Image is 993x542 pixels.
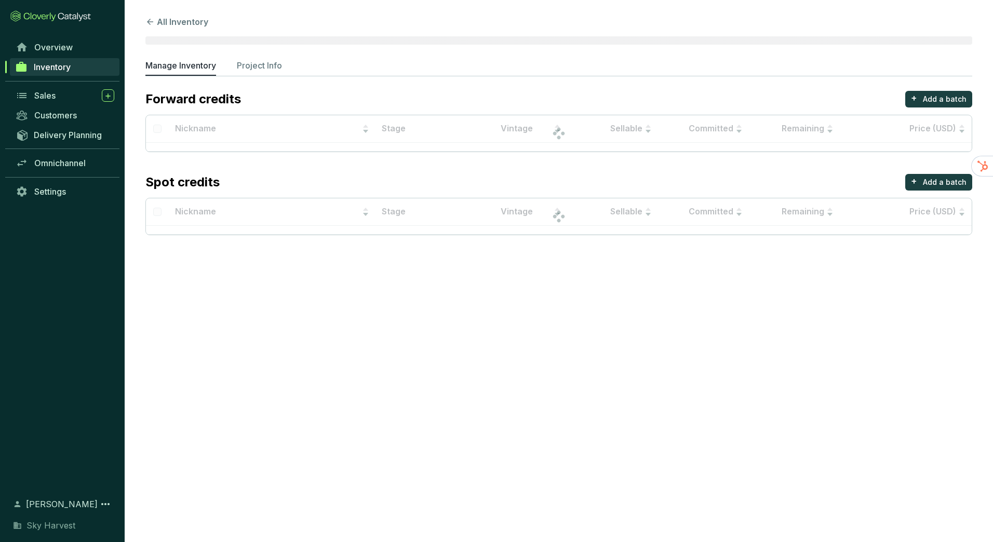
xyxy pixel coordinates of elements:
[905,91,972,107] button: +Add a batch
[34,158,86,168] span: Omnichannel
[34,130,102,140] span: Delivery Planning
[145,174,220,191] p: Spot credits
[923,94,967,104] p: Add a batch
[911,91,917,105] p: +
[34,42,73,52] span: Overview
[10,58,119,76] a: Inventory
[905,174,972,191] button: +Add a batch
[10,183,119,200] a: Settings
[34,110,77,120] span: Customers
[34,90,56,101] span: Sales
[923,177,967,187] p: Add a batch
[237,59,282,72] p: Project Info
[911,174,917,188] p: +
[10,126,119,143] a: Delivery Planning
[26,519,75,532] span: Sky Harvest
[34,62,71,72] span: Inventory
[145,91,241,107] p: Forward credits
[26,498,98,510] span: [PERSON_NAME]
[10,87,119,104] a: Sales
[10,38,119,56] a: Overview
[145,59,216,72] p: Manage Inventory
[10,106,119,124] a: Customers
[34,186,66,197] span: Settings
[10,154,119,172] a: Omnichannel
[145,16,208,28] button: All Inventory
